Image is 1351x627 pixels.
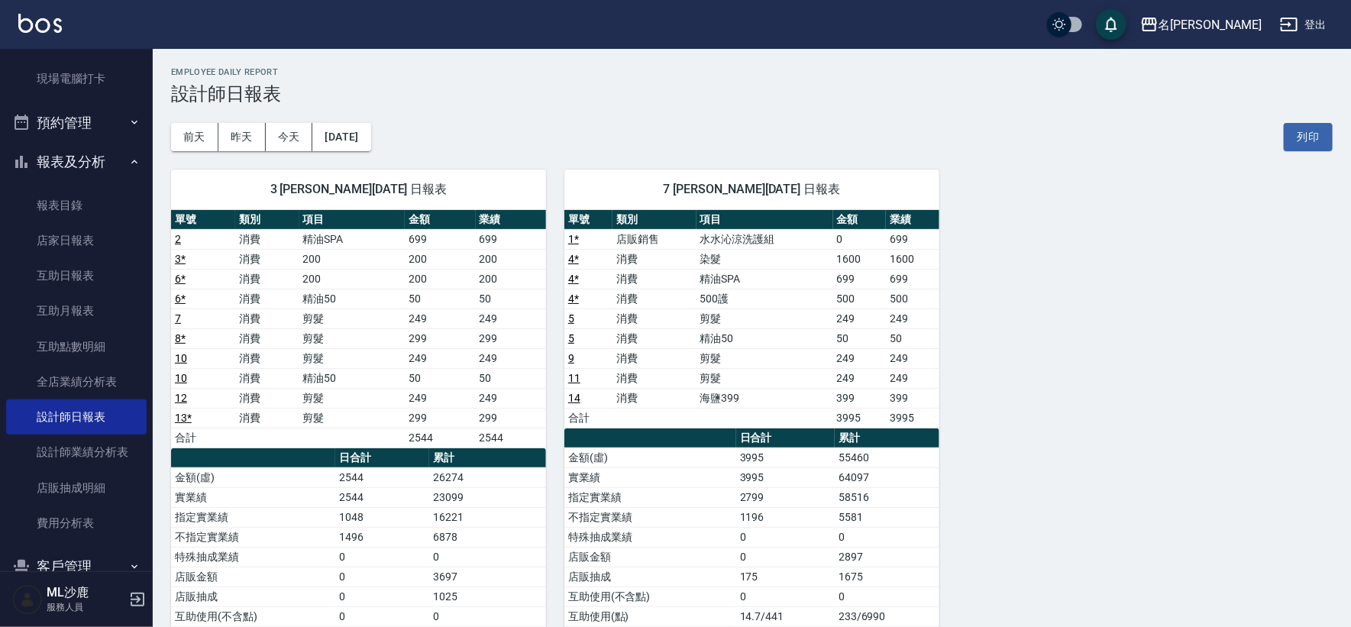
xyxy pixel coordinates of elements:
[405,289,475,309] td: 50
[171,467,335,487] td: 金額(虛)
[405,309,475,328] td: 249
[171,428,235,448] td: 合計
[886,269,939,289] td: 699
[564,567,736,587] td: 店販抽成
[335,527,430,547] td: 1496
[6,364,147,399] a: 全店業績分析表
[405,328,475,348] td: 299
[299,269,406,289] td: 200
[612,348,697,368] td: 消費
[835,606,939,626] td: 233/6990
[1159,15,1262,34] div: 名[PERSON_NAME]
[6,435,147,470] a: 設計師業績分析表
[697,289,833,309] td: 500護
[583,182,921,197] span: 7 [PERSON_NAME][DATE] 日報表
[6,223,147,258] a: 店家日報表
[833,229,887,249] td: 0
[6,188,147,223] a: 報表目錄
[175,312,181,325] a: 7
[235,249,299,269] td: 消費
[429,587,546,606] td: 1025
[171,487,335,507] td: 實業績
[697,269,833,289] td: 精油SPA
[568,352,574,364] a: 9
[886,249,939,269] td: 1600
[612,289,697,309] td: 消費
[405,229,475,249] td: 699
[697,368,833,388] td: 剪髮
[697,229,833,249] td: 水水沁涼洗護組
[697,249,833,269] td: 染髮
[189,182,528,197] span: 3 [PERSON_NAME][DATE] 日報表
[835,587,939,606] td: 0
[299,289,406,309] td: 精油50
[833,269,887,289] td: 699
[235,328,299,348] td: 消費
[564,467,736,487] td: 實業績
[171,210,546,448] table: a dense table
[886,289,939,309] td: 500
[235,210,299,230] th: 類別
[335,448,430,468] th: 日合計
[171,527,335,547] td: 不指定實業績
[833,249,887,269] td: 1600
[299,408,406,428] td: 剪髮
[736,547,835,567] td: 0
[429,448,546,468] th: 累計
[476,388,546,408] td: 249
[886,229,939,249] td: 699
[835,428,939,448] th: 累計
[612,388,697,408] td: 消費
[835,467,939,487] td: 64097
[833,388,887,408] td: 399
[6,399,147,435] a: 設計師日報表
[405,428,475,448] td: 2544
[736,567,835,587] td: 175
[476,210,546,230] th: 業績
[235,348,299,368] td: 消費
[335,547,430,567] td: 0
[564,408,612,428] td: 合計
[47,585,124,600] h5: ML沙鹿
[175,392,187,404] a: 12
[736,587,835,606] td: 0
[299,368,406,388] td: 精油50
[218,123,266,151] button: 昨天
[171,67,1333,77] h2: Employee Daily Report
[612,309,697,328] td: 消費
[299,210,406,230] th: 項目
[697,328,833,348] td: 精油50
[1096,9,1126,40] button: save
[564,487,736,507] td: 指定實業績
[171,606,335,626] td: 互助使用(不含點)
[612,210,697,230] th: 類別
[476,289,546,309] td: 50
[312,123,370,151] button: [DATE]
[235,388,299,408] td: 消費
[335,606,430,626] td: 0
[833,289,887,309] td: 500
[335,587,430,606] td: 0
[564,210,939,428] table: a dense table
[175,352,187,364] a: 10
[736,428,835,448] th: 日合計
[235,269,299,289] td: 消費
[6,142,147,182] button: 報表及分析
[1284,123,1333,151] button: 列印
[171,507,335,527] td: 指定實業績
[171,587,335,606] td: 店販抽成
[175,233,181,245] a: 2
[886,348,939,368] td: 249
[736,507,835,527] td: 1196
[6,61,147,96] a: 現場電腦打卡
[12,584,43,615] img: Person
[171,567,335,587] td: 店販金額
[476,328,546,348] td: 299
[612,229,697,249] td: 店販銷售
[429,527,546,547] td: 6878
[405,348,475,368] td: 249
[697,388,833,408] td: 海鹽399
[6,293,147,328] a: 互助月報表
[405,368,475,388] td: 50
[736,467,835,487] td: 3995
